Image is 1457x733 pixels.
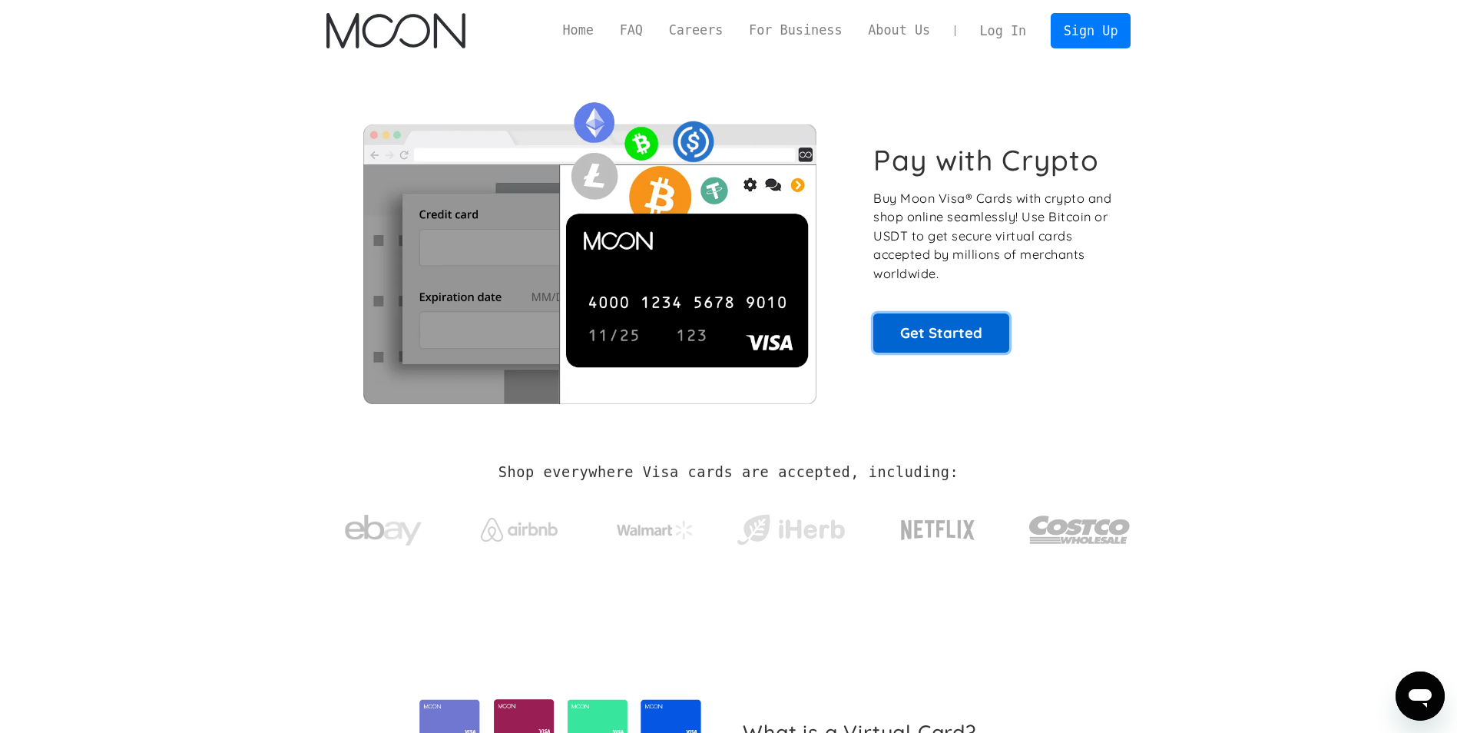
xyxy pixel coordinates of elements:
h2: Shop everywhere Visa cards are accepted, including: [498,464,959,481]
a: Sign Up [1051,13,1131,48]
a: iHerb [733,495,848,558]
a: FAQ [607,21,656,40]
img: Netflix [899,511,976,549]
iframe: Button to launch messaging window [1396,672,1445,721]
a: Costco [1028,486,1131,566]
img: Walmart [617,521,694,539]
a: Careers [656,21,736,40]
a: For Business [736,21,855,40]
img: ebay [345,506,422,555]
a: Get Started [873,313,1009,352]
a: Log In [967,14,1039,48]
a: home [326,13,465,48]
img: Costco [1028,501,1131,559]
h1: Pay with Crypto [873,143,1099,177]
a: Walmart [598,506,712,547]
a: About Us [855,21,943,40]
img: Moon Logo [326,13,465,48]
a: Netflix [869,496,1007,557]
img: iHerb [733,510,848,550]
a: Home [550,21,607,40]
img: Airbnb [481,518,558,542]
img: Moon Cards let you spend your crypto anywhere Visa is accepted. [326,91,853,403]
p: Buy Moon Visa® Cards with crypto and shop online seamlessly! Use Bitcoin or USDT to get secure vi... [873,189,1114,284]
a: ebay [326,491,441,562]
a: Airbnb [462,502,576,549]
